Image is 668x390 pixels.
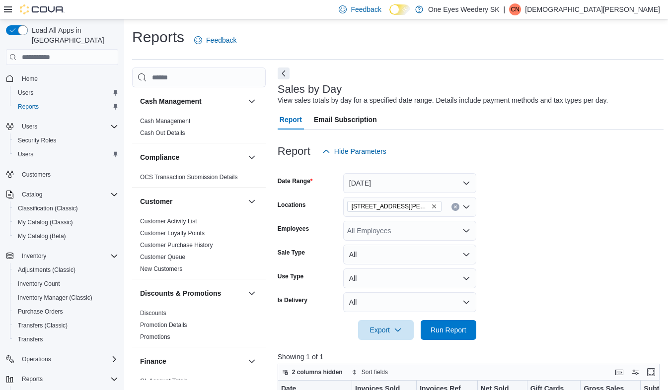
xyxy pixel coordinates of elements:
[22,355,51,363] span: Operations
[428,3,500,15] p: One Eyes Weedery SK
[10,133,122,147] button: Security Roles
[14,306,118,318] span: Purchase Orders
[364,320,408,340] span: Export
[140,310,166,317] a: Discounts
[14,101,118,113] span: Reports
[14,264,118,276] span: Adjustments (Classic)
[278,145,310,157] h3: Report
[18,335,43,343] span: Transfers
[278,296,307,304] label: Is Delivery
[140,265,182,273] span: New Customers
[22,123,37,130] span: Users
[18,168,118,181] span: Customers
[362,368,388,376] span: Sort fields
[462,203,470,211] button: Open list of options
[140,288,244,298] button: Discounts & Promotions
[278,225,309,233] label: Employees
[14,333,118,345] span: Transfers
[28,25,118,45] span: Load All Apps in [GEOGRAPHIC_DATA]
[347,201,442,212] span: 300 King Edward St
[2,249,122,263] button: Inventory
[140,129,185,137] span: Cash Out Details
[10,229,122,243] button: My Catalog (Beta)
[10,332,122,346] button: Transfers
[18,136,56,144] span: Security Roles
[140,333,170,340] a: Promotions
[18,353,118,365] span: Operations
[2,372,122,386] button: Reports
[140,130,185,136] a: Cash Out Details
[14,87,118,99] span: Users
[18,218,73,226] span: My Catalog (Classic)
[140,253,185,261] span: Customer Queue
[280,110,302,130] span: Report
[18,250,50,262] button: Inventory
[140,378,188,385] a: GL Account Totals
[278,249,305,257] label: Sale Type
[14,292,118,304] span: Inventory Manager (Classic)
[14,216,118,228] span: My Catalog (Classic)
[132,115,266,143] div: Cash Management
[246,355,258,367] button: Finance
[140,242,213,249] a: Customer Purchase History
[140,196,172,206] h3: Customer
[10,215,122,229] button: My Catalog (Classic)
[132,171,266,187] div: Compliance
[14,134,60,146] a: Security Roles
[140,356,166,366] h3: Finance
[18,373,47,385] button: Reports
[22,75,38,83] span: Home
[645,366,657,378] button: Enter fullscreen
[278,177,313,185] label: Date Range
[318,141,390,161] button: Hide Parameters
[278,272,303,280] label: Use Type
[511,3,520,15] span: CN
[140,333,170,341] span: Promotions
[140,309,166,317] span: Discounts
[246,151,258,163] button: Compliance
[278,95,608,106] div: View sales totals by day for a specified date range. Details include payment methods and tax type...
[613,366,625,378] button: Keyboard shortcuts
[140,377,188,385] span: GL Account Totals
[2,188,122,201] button: Catalog
[10,86,122,100] button: Users
[278,201,306,209] label: Locations
[10,277,122,291] button: Inventory Count
[358,320,414,340] button: Export
[18,150,33,158] span: Users
[140,322,187,328] a: Promotion Details
[462,227,470,235] button: Open list of options
[343,292,476,312] button: All
[278,366,347,378] button: 2 columns hidden
[140,173,238,181] span: OCS Transaction Submission Details
[140,321,187,329] span: Promotion Details
[504,3,506,15] p: |
[18,250,118,262] span: Inventory
[18,72,118,84] span: Home
[140,230,205,237] a: Customer Loyalty Points
[14,148,118,160] span: Users
[132,27,184,47] h1: Reports
[18,204,78,212] span: Classification (Classic)
[14,148,37,160] a: Users
[352,201,429,211] span: [STREET_ADDRESS][PERSON_NAME]
[14,278,118,290] span: Inventory Count
[278,352,664,362] p: Showing 1 of 1
[292,368,343,376] span: 2 columns hidden
[2,71,122,85] button: Home
[278,67,290,79] button: Next
[451,203,459,211] button: Clear input
[10,319,122,332] button: Transfers (Classic)
[14,230,118,242] span: My Catalog (Beta)
[22,375,43,383] span: Reports
[389,4,410,15] input: Dark Mode
[18,232,66,240] span: My Catalog (Beta)
[18,266,75,274] span: Adjustments (Classic)
[10,291,122,305] button: Inventory Manager (Classic)
[18,189,118,200] span: Catalog
[246,95,258,107] button: Cash Management
[18,103,39,111] span: Reports
[343,173,476,193] button: [DATE]
[190,30,240,50] a: Feedback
